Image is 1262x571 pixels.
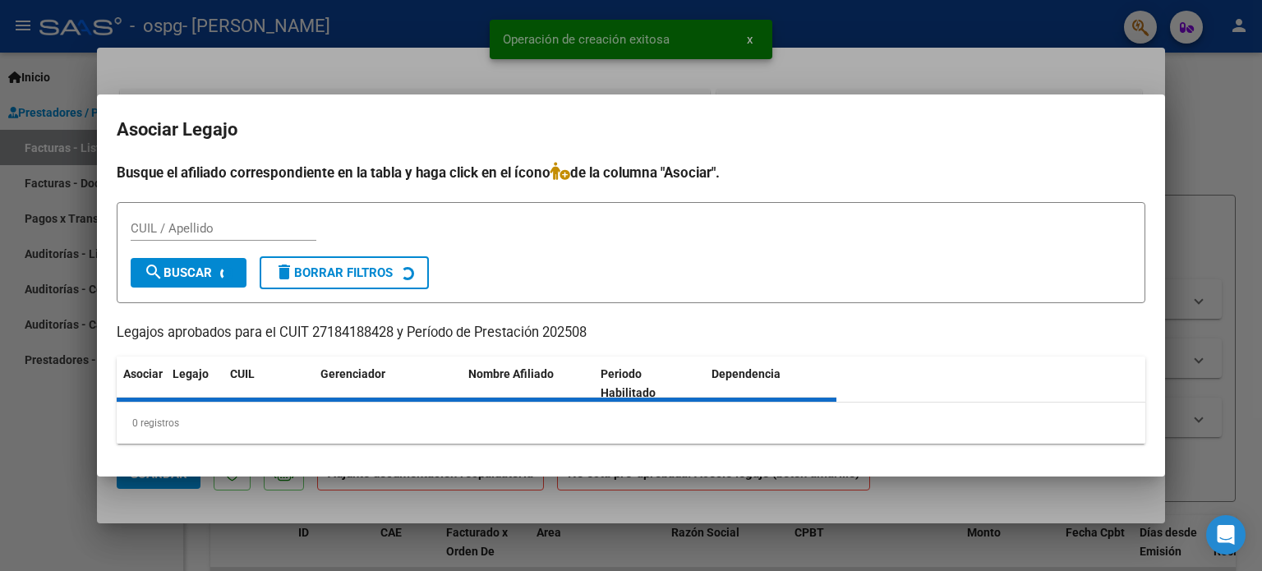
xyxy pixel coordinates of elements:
[260,256,429,289] button: Borrar Filtros
[594,357,705,411] datatable-header-cell: Periodo Habilitado
[230,367,255,380] span: CUIL
[462,357,594,411] datatable-header-cell: Nombre Afiliado
[131,258,246,288] button: Buscar
[144,265,212,280] span: Buscar
[223,357,314,411] datatable-header-cell: CUIL
[117,357,166,411] datatable-header-cell: Asociar
[468,367,554,380] span: Nombre Afiliado
[144,262,164,282] mat-icon: search
[1206,515,1246,555] div: Open Intercom Messenger
[712,367,781,380] span: Dependencia
[117,114,1145,145] h2: Asociar Legajo
[173,367,209,380] span: Legajo
[117,162,1145,183] h4: Busque el afiliado correspondiente en la tabla y haga click en el ícono de la columna "Asociar".
[601,367,656,399] span: Periodo Habilitado
[274,265,393,280] span: Borrar Filtros
[274,262,294,282] mat-icon: delete
[314,357,462,411] datatable-header-cell: Gerenciador
[166,357,223,411] datatable-header-cell: Legajo
[123,367,163,380] span: Asociar
[117,403,1145,444] div: 0 registros
[705,357,837,411] datatable-header-cell: Dependencia
[117,323,1145,343] p: Legajos aprobados para el CUIT 27184188428 y Período de Prestación 202508
[320,367,385,380] span: Gerenciador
